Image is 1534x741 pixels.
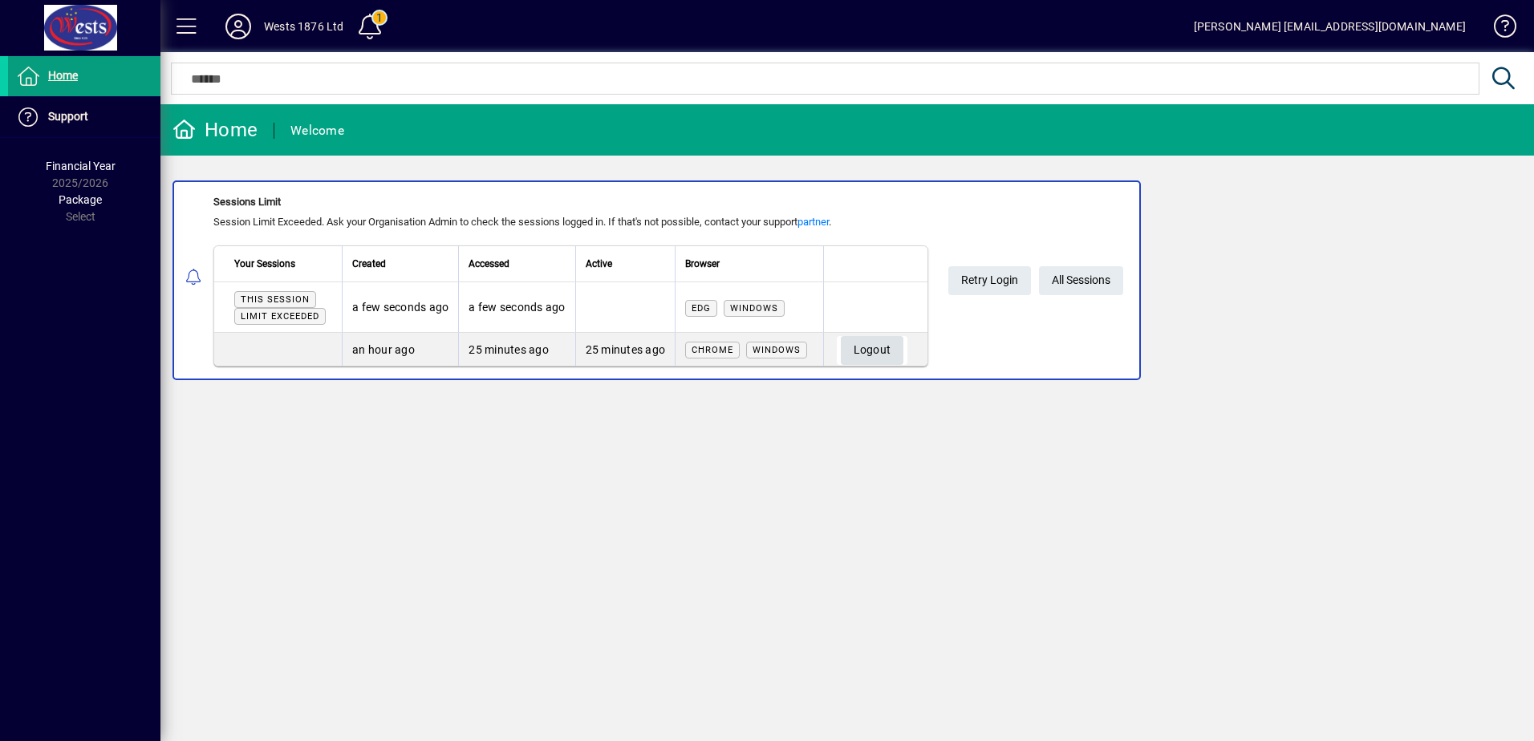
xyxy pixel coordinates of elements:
[948,266,1031,295] button: Retry Login
[797,216,829,228] a: partner
[1039,266,1123,295] a: All Sessions
[234,255,295,273] span: Your Sessions
[48,110,88,123] span: Support
[241,294,310,305] span: This session
[961,267,1018,294] span: Retry Login
[213,214,928,230] div: Session Limit Exceeded. Ask your Organisation Admin to check the sessions logged in. If that's no...
[342,333,458,366] td: an hour ago
[854,337,891,363] span: Logout
[1194,14,1466,39] div: [PERSON_NAME] [EMAIL_ADDRESS][DOMAIN_NAME]
[1052,267,1110,294] span: All Sessions
[59,193,102,206] span: Package
[692,303,711,314] span: Edg
[290,118,344,144] div: Welcome
[264,14,343,39] div: Wests 1876 Ltd
[841,336,904,365] button: Logout
[172,117,258,143] div: Home
[46,160,116,172] span: Financial Year
[48,69,78,82] span: Home
[1482,3,1514,55] a: Knowledge Base
[753,345,801,355] span: Windows
[458,282,574,333] td: a few seconds ago
[8,97,160,137] a: Support
[575,333,676,366] td: 25 minutes ago
[469,255,509,273] span: Accessed
[352,255,386,273] span: Created
[458,333,574,366] td: 25 minutes ago
[586,255,612,273] span: Active
[342,282,458,333] td: a few seconds ago
[160,180,1534,380] app-alert-notification-menu-item: Sessions Limit
[692,345,733,355] span: Chrome
[213,194,928,210] div: Sessions Limit
[213,12,264,41] button: Profile
[241,311,319,322] span: Limit exceeded
[685,255,720,273] span: Browser
[730,303,778,314] span: Windows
